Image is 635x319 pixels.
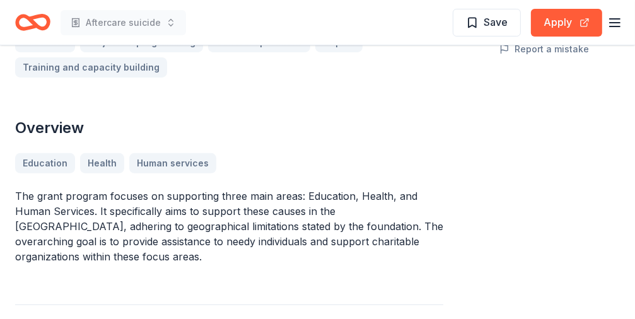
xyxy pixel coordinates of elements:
[15,188,443,264] p: The grant program focuses on supporting three main areas: Education, Health, and Human Services. ...
[15,57,167,78] a: Training and capacity building
[499,42,589,57] button: Report a mistake
[61,10,186,35] button: Aftercare suicide
[86,15,161,30] span: Aftercare suicide
[15,8,50,37] a: Home
[484,14,508,30] span: Save
[453,9,521,37] button: Save
[531,9,602,37] button: Apply
[15,118,443,138] h2: Overview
